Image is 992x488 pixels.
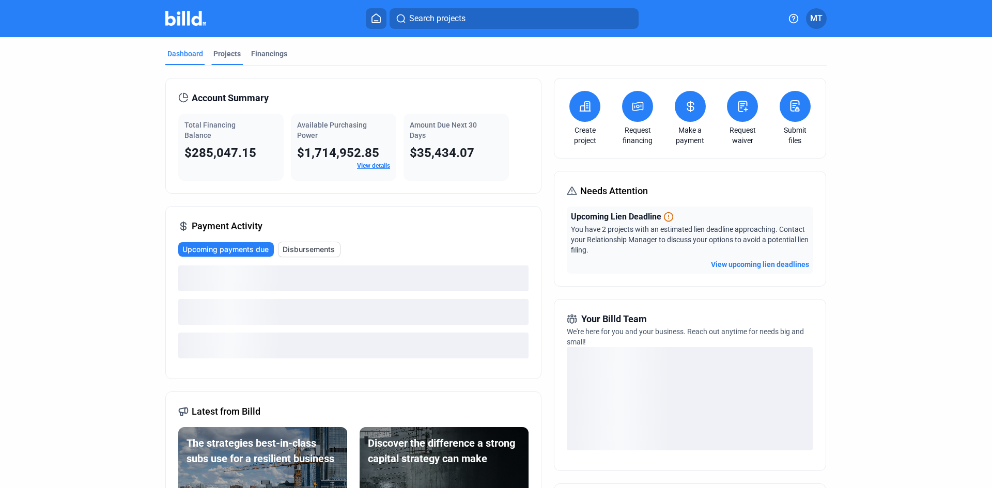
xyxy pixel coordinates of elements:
span: $285,047.15 [184,146,256,160]
div: Financings [251,49,287,59]
span: We're here for you and your business. Reach out anytime for needs big and small! [567,327,804,346]
span: Amount Due Next 30 Days [410,121,477,139]
div: loading [178,333,529,358]
span: MT [810,12,823,25]
a: Make a payment [672,125,708,146]
button: Search projects [390,8,639,29]
span: Total Financing Balance [184,121,236,139]
a: Submit files [777,125,813,146]
span: Upcoming payments due [182,244,269,255]
a: View details [357,162,390,169]
div: The strategies best-in-class subs use for a resilient business [187,435,339,466]
button: View upcoming lien deadlines [711,259,809,270]
span: Disbursements [283,244,335,255]
div: loading [567,347,813,450]
button: Disbursements [278,242,340,257]
span: Your Billd Team [581,312,647,326]
a: Request waiver [724,125,761,146]
img: Billd Company Logo [165,11,206,26]
span: Latest from Billd [192,404,260,419]
span: $1,714,952.85 [297,146,379,160]
button: MT [806,8,827,29]
div: loading [178,265,529,291]
a: Request financing [619,125,656,146]
span: Search projects [409,12,466,25]
span: You have 2 projects with an estimated lien deadline approaching. Contact your Relationship Manage... [571,225,809,254]
span: Needs Attention [580,184,648,198]
span: Payment Activity [192,219,262,233]
a: Create project [567,125,603,146]
button: Upcoming payments due [178,242,274,257]
span: $35,434.07 [410,146,474,160]
div: Dashboard [167,49,203,59]
div: Projects [213,49,241,59]
div: Discover the difference a strong capital strategy can make [368,435,520,466]
span: Upcoming Lien Deadline [571,211,661,223]
span: Available Purchasing Power [297,121,367,139]
div: loading [178,299,529,325]
span: Account Summary [192,91,269,105]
